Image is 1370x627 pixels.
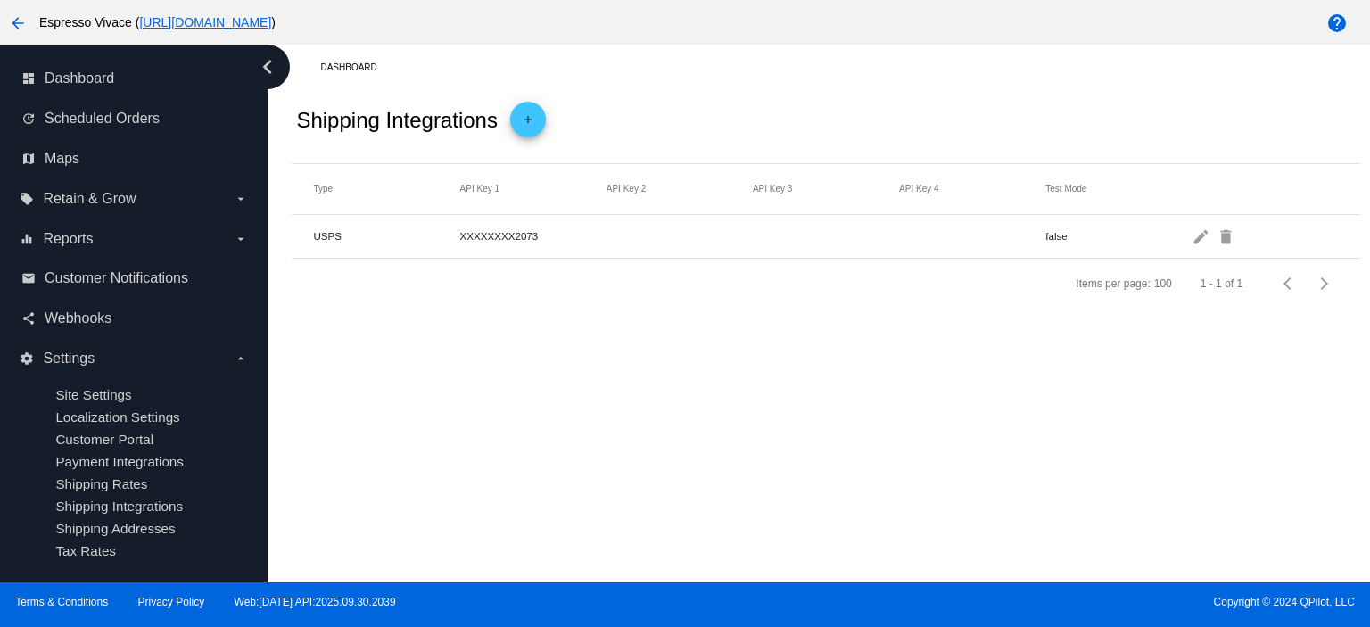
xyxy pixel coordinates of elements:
[45,270,188,286] span: Customer Notifications
[21,304,248,333] a: share Webhooks
[460,226,607,246] mat-cell: XXXXXXXX2073
[234,192,248,206] i: arrow_drop_down
[55,543,116,558] a: Tax Rates
[15,596,108,608] a: Terms & Conditions
[43,191,136,207] span: Retain & Grow
[21,104,248,133] a: update Scheduled Orders
[139,15,271,29] a: [URL][DOMAIN_NAME]
[7,12,29,34] mat-icon: arrow_back
[20,232,34,246] i: equalizer
[55,387,131,402] a: Site Settings
[253,53,282,81] i: chevron_left
[45,310,111,326] span: Webhooks
[138,596,205,608] a: Privacy Policy
[234,351,248,366] i: arrow_drop_down
[55,432,153,447] a: Customer Portal
[39,15,276,29] span: Espresso Vivace ( )
[45,151,79,167] span: Maps
[1045,226,1192,246] mat-cell: false
[55,476,147,491] a: Shipping Rates
[1192,222,1213,250] mat-icon: edit
[234,232,248,246] i: arrow_drop_down
[1271,266,1307,301] button: Previous page
[21,64,248,93] a: dashboard Dashboard
[55,454,184,469] a: Payment Integrations
[43,351,95,367] span: Settings
[45,111,160,127] span: Scheduled Orders
[43,231,93,247] span: Reports
[1154,277,1172,290] div: 100
[899,184,1045,194] mat-header-cell: API Key 4
[55,499,183,514] a: Shipping Integrations
[1076,277,1150,290] div: Items per page:
[235,596,396,608] a: Web:[DATE] API:2025.09.30.2039
[607,184,753,194] mat-header-cell: API Key 2
[1326,12,1348,34] mat-icon: help
[21,71,36,86] i: dashboard
[21,311,36,326] i: share
[320,54,392,81] a: Dashboard
[1217,222,1238,250] mat-icon: delete
[700,596,1355,608] span: Copyright © 2024 QPilot, LLC
[45,70,114,87] span: Dashboard
[296,108,498,133] h2: Shipping Integrations
[21,271,36,285] i: email
[1045,184,1192,194] mat-header-cell: Test Mode
[1201,277,1242,290] div: 1 - 1 of 1
[1307,266,1342,301] button: Next page
[21,152,36,166] i: map
[753,184,899,194] mat-header-cell: API Key 3
[55,409,179,425] a: Localization Settings
[313,226,459,246] mat-cell: USPS
[460,184,607,194] mat-header-cell: API Key 1
[20,192,34,206] i: local_offer
[21,111,36,126] i: update
[313,184,459,194] mat-header-cell: Type
[20,351,34,366] i: settings
[21,264,248,293] a: email Customer Notifications
[517,113,539,135] mat-icon: add
[21,144,248,173] a: map Maps
[55,521,175,536] a: Shipping Addresses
